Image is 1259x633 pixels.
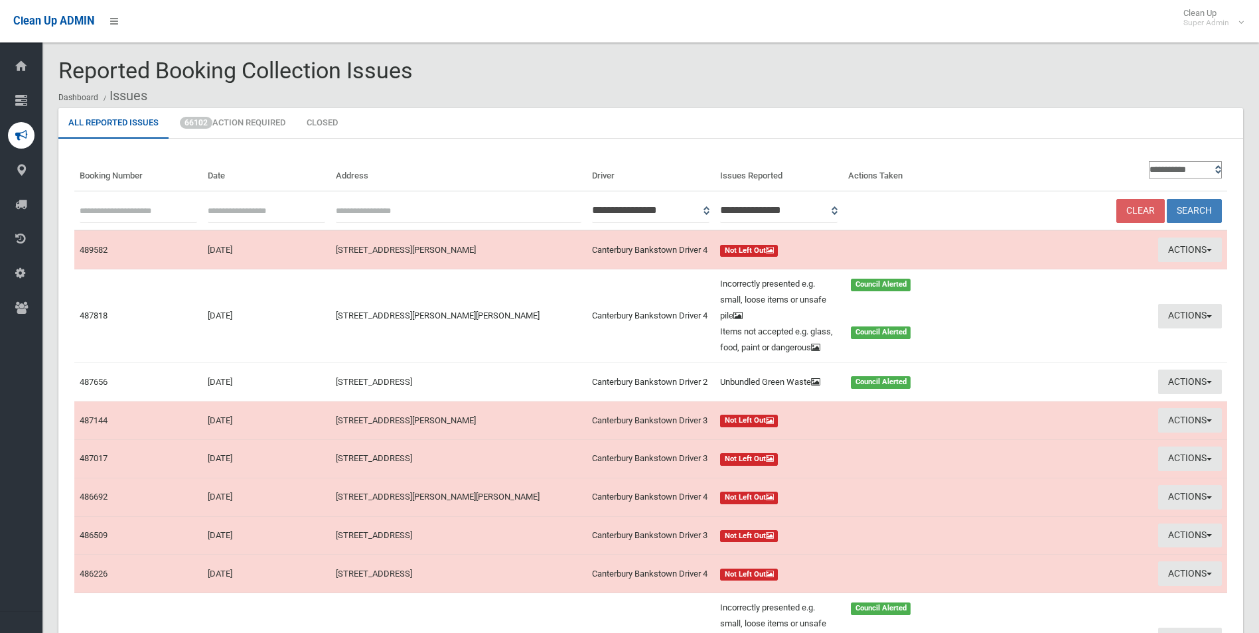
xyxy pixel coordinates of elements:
span: 66102 [180,117,212,129]
td: Canterbury Bankstown Driver 3 [587,439,715,478]
a: All Reported Issues [58,108,169,139]
td: Canterbury Bankstown Driver 4 [587,478,715,516]
td: [DATE] [202,269,331,363]
th: Date [202,155,331,191]
td: Canterbury Bankstown Driver 3 [587,516,715,555]
button: Actions [1158,524,1222,548]
button: Actions [1158,370,1222,394]
span: Not Left Out [720,245,778,257]
span: Not Left Out [720,530,778,543]
button: Search [1167,199,1222,224]
span: Council Alerted [851,279,911,291]
td: [DATE] [202,516,331,555]
span: Council Alerted [851,376,911,389]
button: Actions [1158,561,1222,586]
a: Not Left Out [720,413,966,429]
th: Issues Reported [715,155,843,191]
a: Incorrectly presented e.g. small, loose items or unsafe pile Council Alerted Items not accepted e... [720,276,966,356]
td: [DATE] [202,439,331,478]
th: Actions Taken [843,155,971,191]
a: 487017 [80,453,108,463]
a: Not Left Out [720,566,966,582]
div: Unbundled Green Waste [712,374,843,390]
span: Council Alerted [851,602,911,615]
td: [STREET_ADDRESS] [331,439,587,478]
button: Actions [1158,238,1222,262]
a: 66102Action Required [170,108,295,139]
td: [STREET_ADDRESS][PERSON_NAME] [331,401,587,440]
a: 486692 [80,492,108,502]
div: Incorrectly presented e.g. small, loose items or unsafe pile [712,276,843,324]
td: Canterbury Bankstown Driver 4 [587,269,715,363]
td: [STREET_ADDRESS][PERSON_NAME][PERSON_NAME] [331,269,587,363]
td: [DATE] [202,401,331,440]
td: Canterbury Bankstown Driver 4 [587,230,715,269]
td: [STREET_ADDRESS] [331,555,587,593]
a: Not Left Out [720,489,966,505]
td: Canterbury Bankstown Driver 3 [587,401,715,440]
span: Clean Up ADMIN [13,15,94,27]
button: Actions [1158,447,1222,471]
span: Not Left Out [720,492,778,504]
span: Not Left Out [720,415,778,427]
a: 489582 [80,245,108,255]
span: Council Alerted [851,326,911,339]
div: Items not accepted e.g. glass, food, paint or dangerous [712,324,843,356]
a: Not Left Out [720,451,966,466]
a: 487818 [80,311,108,320]
td: [DATE] [202,363,331,401]
small: Super Admin [1183,18,1229,28]
a: Dashboard [58,93,98,102]
a: Closed [297,108,348,139]
td: Canterbury Bankstown Driver 4 [587,555,715,593]
td: [DATE] [202,555,331,593]
span: Reported Booking Collection Issues [58,57,413,84]
a: 487144 [80,415,108,425]
a: 486226 [80,569,108,579]
span: Clean Up [1177,8,1242,28]
th: Driver [587,155,715,191]
td: Canterbury Bankstown Driver 2 [587,363,715,401]
button: Actions [1158,408,1222,433]
a: Not Left Out [720,242,966,258]
a: 486509 [80,530,108,540]
a: 487656 [80,377,108,387]
th: Address [331,155,587,191]
a: Unbundled Green Waste Council Alerted [720,374,966,390]
a: Clear [1116,199,1165,224]
th: Booking Number [74,155,202,191]
td: [STREET_ADDRESS][PERSON_NAME] [331,230,587,269]
a: Not Left Out [720,527,966,543]
li: Issues [100,84,147,108]
td: [STREET_ADDRESS][PERSON_NAME][PERSON_NAME] [331,478,587,516]
button: Actions [1158,304,1222,328]
span: Not Left Out [720,453,778,466]
span: Not Left Out [720,569,778,581]
td: [STREET_ADDRESS] [331,363,587,401]
td: [STREET_ADDRESS] [331,516,587,555]
td: [DATE] [202,230,331,269]
td: [DATE] [202,478,331,516]
button: Actions [1158,485,1222,510]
